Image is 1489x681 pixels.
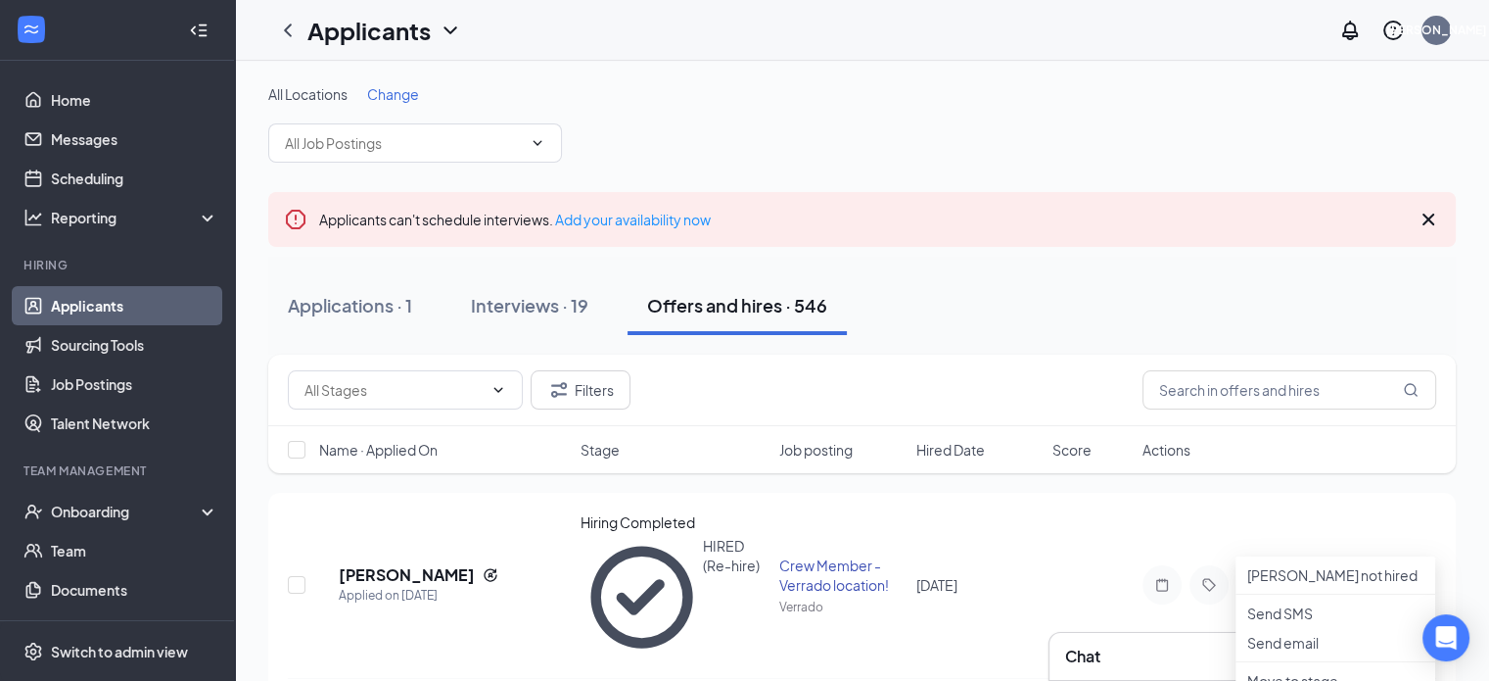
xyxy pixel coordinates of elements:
svg: Notifications [1338,19,1362,42]
svg: Note [1150,577,1174,593]
svg: ChevronDown [490,382,506,398]
p: [PERSON_NAME] not hired [1247,565,1423,585]
svg: UserCheck [23,502,43,521]
a: Home [51,80,218,120]
button: Filter Filters [531,370,630,410]
span: Job posting [779,440,853,460]
input: Search in offers and hires [1142,370,1436,410]
svg: ChevronDown [439,19,462,42]
p: Send SMS [1247,604,1423,623]
div: Team Management [23,462,214,479]
span: Score [1052,440,1092,460]
a: Applicants [51,286,218,325]
div: Crew Member - Verrado location! [779,556,904,595]
svg: ChevronDown [530,135,545,151]
a: Scheduling [51,159,218,198]
div: Applications · 1 [288,293,412,317]
input: All Job Postings [285,132,522,154]
span: Applicants can't schedule interviews. [319,211,711,228]
a: Talent Network [51,404,218,443]
div: Open Intercom Messenger [1422,614,1469,661]
input: All Stages [304,379,483,401]
span: Actions [1142,440,1190,460]
div: Verrado [779,599,904,615]
a: Documents [51,570,218,609]
svg: Tag [1197,577,1221,593]
div: Applied on [DATE] [339,586,498,606]
div: Hiring Completed [581,512,768,532]
a: Add your availability now [555,211,711,228]
a: Messages [51,120,218,159]
svg: Cross [1417,208,1440,231]
div: HIRED (Re-hire) [703,536,768,658]
svg: Settings [23,642,43,661]
svg: QuestionInfo [1381,19,1405,42]
span: Name · Applied On [319,440,438,460]
h1: Applicants [307,14,431,47]
span: All Locations [268,85,348,103]
span: Hired Date [916,440,985,460]
svg: Error [284,208,307,231]
span: [DATE] [916,576,957,594]
span: Change [367,85,419,103]
a: Team [51,531,218,570]
div: Interviews · 19 [471,293,588,317]
div: Switch to admin view [51,642,188,661]
svg: ChevronLeft [276,19,300,42]
a: Sourcing Tools [51,325,218,365]
div: Reporting [51,208,219,227]
h5: [PERSON_NAME] [339,564,475,586]
svg: Reapply [483,567,498,583]
svg: CheckmarkCircle [581,536,703,658]
h3: Chat [1065,646,1100,667]
a: Surveys [51,609,218,649]
svg: Filter [547,378,571,402]
div: Offers and hires · 546 [647,293,827,317]
svg: WorkstreamLogo [22,20,41,39]
div: Hiring [23,257,214,273]
div: Onboarding [51,502,202,521]
div: [PERSON_NAME] [1386,22,1487,38]
span: Stage [581,440,620,460]
svg: Analysis [23,208,43,227]
a: Job Postings [51,365,218,404]
svg: Collapse [189,21,209,40]
svg: MagnifyingGlass [1403,382,1419,398]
